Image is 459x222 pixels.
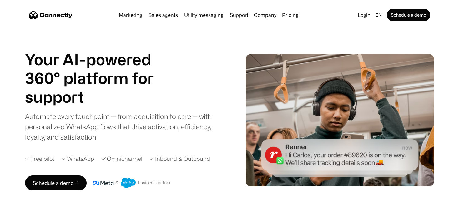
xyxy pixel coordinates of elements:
div: 2 of 4 [25,87,169,106]
div: ✓ Inbound & Outbound [150,155,210,163]
div: Automate every touchpoint — from acquisition to care — with personalized WhatsApp flows that driv... [25,111,222,142]
a: Schedule a demo → [25,175,87,190]
h1: Your AI-powered 360° platform for [25,50,169,87]
a: Schedule a demo [387,9,430,21]
img: Meta and Salesforce business partner badge. [93,178,171,188]
aside: Language selected: English [6,210,38,220]
div: ✓ WhatsApp [62,155,94,163]
a: Marketing [116,12,145,17]
div: Company [254,11,276,19]
a: home [29,10,73,20]
div: carousel [25,87,169,106]
a: Support [227,12,251,17]
a: Utility messaging [182,12,226,17]
ul: Language list [13,211,38,220]
div: Company [252,11,278,19]
a: Sales agents [146,12,180,17]
div: en [376,11,382,19]
div: ✓ Omnichannel [102,155,142,163]
div: en [373,11,386,19]
div: ✓ Free pilot [25,155,54,163]
h1: support [25,87,169,106]
a: Login [355,11,373,19]
a: Pricing [280,12,301,17]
